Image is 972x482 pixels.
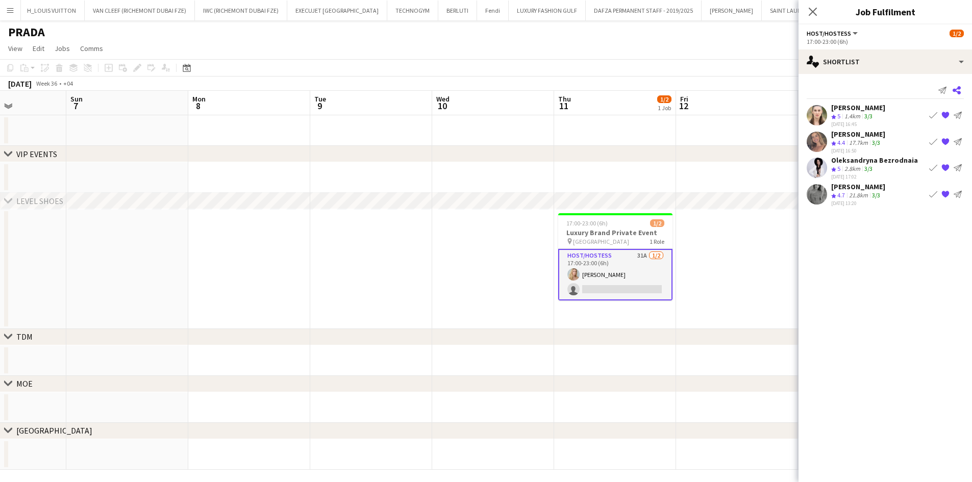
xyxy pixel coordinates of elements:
button: TECHNOGYM [387,1,438,20]
span: 5 [837,112,840,120]
span: Thu [558,94,571,104]
span: 11 [557,100,571,112]
div: 21.8km [847,191,870,200]
span: [GEOGRAPHIC_DATA] [573,238,629,245]
span: 17:00-23:00 (6h) [566,219,608,227]
span: Edit [33,44,44,53]
h3: Job Fulfilment [799,5,972,18]
div: 17.7km [847,139,870,147]
div: [GEOGRAPHIC_DATA] [16,425,92,436]
span: Mon [192,94,206,104]
div: 1 Job [658,104,671,112]
span: 1/2 [650,219,664,227]
div: [DATE] 13:20 [831,200,885,207]
span: 9 [313,100,326,112]
span: Fri [680,94,688,104]
span: 12 [679,100,688,112]
app-card-role: Host/Hostess31A1/217:00-23:00 (6h)[PERSON_NAME] [558,249,672,300]
div: [DATE] 16:45 [831,121,885,128]
div: TDM [16,332,33,342]
button: LUXURY FASHION GULF [509,1,586,20]
span: View [8,44,22,53]
span: 4.4 [837,139,845,146]
button: Host/Hostess [807,30,859,37]
span: Wed [436,94,450,104]
div: LEVEL SHOES [16,196,63,206]
div: [DATE] [8,79,32,89]
div: [PERSON_NAME] [831,130,885,139]
div: [DATE] 17:02 [831,173,918,180]
app-skills-label: 3/3 [872,191,880,199]
div: [DATE] 16:50 [831,147,885,154]
h1: PRADA [8,24,45,40]
span: 7 [69,100,83,112]
a: Comms [76,42,107,55]
a: Jobs [51,42,74,55]
span: Tue [314,94,326,104]
a: Edit [29,42,48,55]
button: IWC (RICHEMONT DUBAI FZE) [195,1,287,20]
app-skills-label: 3/3 [872,139,880,146]
button: SAINT LAURENT [762,1,820,20]
div: Oleksandryna Bezrodnaia [831,156,918,165]
span: 1/2 [950,30,964,37]
span: Week 36 [34,80,59,87]
button: DAFZA PERMANENT STAFF - 2019/2025 [586,1,702,20]
button: [PERSON_NAME] [702,1,762,20]
div: [PERSON_NAME] [831,103,885,112]
h3: Luxury Brand Private Event [558,228,672,237]
app-skills-label: 3/3 [864,112,873,120]
button: H_LOUIS VUITTON [19,1,85,20]
span: 1/2 [657,95,671,103]
a: View [4,42,27,55]
div: 1.4km [842,112,862,121]
span: 1 Role [650,238,664,245]
app-job-card: 17:00-23:00 (6h)1/2Luxury Brand Private Event [GEOGRAPHIC_DATA]1 RoleHost/Hostess31A1/217:00-23:0... [558,213,672,300]
div: +04 [63,80,73,87]
div: [PERSON_NAME] [831,182,885,191]
div: MOE [16,378,33,389]
button: Fendi [477,1,509,20]
span: Host/Hostess [807,30,851,37]
span: Comms [80,44,103,53]
app-skills-label: 3/3 [864,165,873,172]
span: Sun [70,94,83,104]
div: 17:00-23:00 (6h) [807,38,964,45]
div: VIP EVENTS [16,149,57,159]
span: 10 [435,100,450,112]
span: Jobs [55,44,70,53]
button: EXECUJET [GEOGRAPHIC_DATA] [287,1,387,20]
span: 4.7 [837,191,845,199]
button: BERLUTI [438,1,477,20]
div: 2.8km [842,165,862,173]
span: 8 [191,100,206,112]
span: 5 [837,165,840,172]
div: Shortlist [799,49,972,74]
button: VAN CLEEF (RICHEMONT DUBAI FZE) [85,1,195,20]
